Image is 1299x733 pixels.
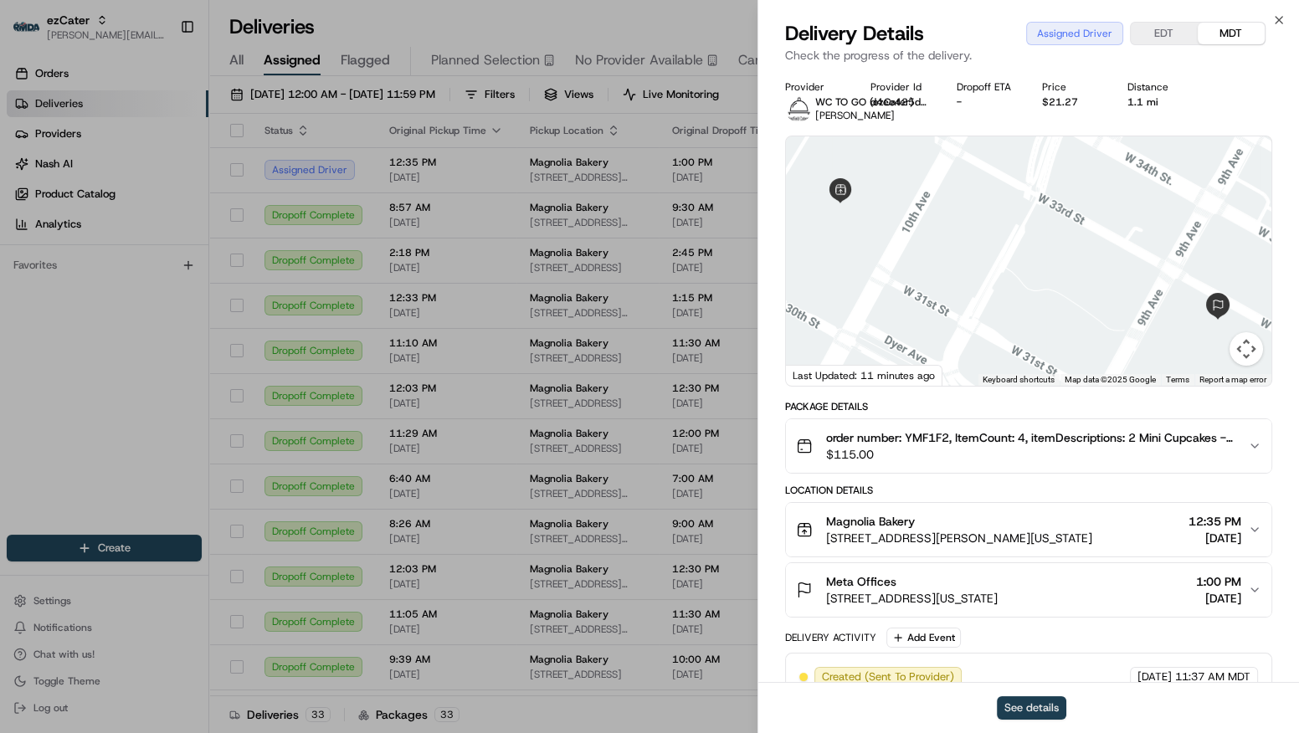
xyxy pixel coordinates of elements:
span: [STREET_ADDRESS][PERSON_NAME][US_STATE] [826,530,1092,546]
div: 💻 [141,244,155,258]
span: [DATE] [1196,590,1241,607]
div: Start new chat [57,160,275,177]
button: MDT [1198,23,1265,44]
span: [PERSON_NAME] [815,109,895,122]
div: Delivery Activity [785,631,876,644]
span: 1:00 PM [1196,573,1241,590]
button: Keyboard shortcuts [983,374,1055,386]
button: Add Event [886,628,961,648]
div: - [957,95,1015,109]
span: order number: YMF1F2, ItemCount: 4, itemDescriptions: 2 Mini Cupcakes - Classic Assortment, 2 Coo... [826,429,1235,446]
span: Magnolia Bakery [826,513,915,530]
a: 💻API Documentation [135,236,275,266]
div: Dropoff ETA [957,80,1015,94]
span: [DATE] [1189,530,1241,546]
div: Provider Id [871,80,930,94]
img: profile_wctogo_shipday.jpg [785,95,812,122]
div: Last Updated: 11 minutes ago [786,365,942,386]
p: Check the progress of the delivery. [785,47,1272,64]
a: Report a map error [1199,375,1266,384]
span: Map data ©2025 Google [1065,375,1156,384]
span: Meta Offices [826,573,896,590]
span: Delivery Details [785,20,924,47]
a: Powered byPylon [118,283,203,296]
div: Provider [785,80,844,94]
img: Nash [17,17,50,50]
a: Open this area in Google Maps (opens a new window) [790,364,845,386]
button: EDT [1131,23,1198,44]
span: WC TO GO (ezCater) [815,95,914,109]
div: Distance [1127,80,1186,94]
span: 11:37 AM MDT [1175,669,1250,684]
span: [DATE] [1137,669,1172,684]
span: [STREET_ADDRESS][US_STATE] [826,590,998,607]
button: Meta Offices[STREET_ADDRESS][US_STATE]1:00 PM[DATE] [786,563,1271,617]
button: Map camera controls [1230,332,1263,366]
span: API Documentation [158,243,269,259]
span: Created (Sent To Provider) [822,669,954,684]
button: order number: YMF1F2, ItemCount: 4, itemDescriptions: 2 Mini Cupcakes - Classic Assortment, 2 Coo... [786,419,1271,473]
button: Start new chat [285,165,305,185]
p: Welcome 👋 [17,67,305,94]
div: Package Details [785,400,1272,413]
div: Location Details [785,484,1272,497]
button: d4ee425d-6ec4-285b-d25a-67bad29256ba [871,95,930,109]
div: 📗 [17,244,30,258]
span: 12:35 PM [1189,513,1241,530]
img: 1736555255976-a54dd68f-1ca7-489b-9aae-adbdc363a1c4 [17,160,47,190]
input: Clear [44,108,276,126]
button: See details [998,696,1067,720]
span: Pylon [167,284,203,296]
span: Knowledge Base [33,243,128,259]
a: 📗Knowledge Base [10,236,135,266]
img: Google [790,364,845,386]
div: We're available if you need us! [57,177,212,190]
div: Price [1042,80,1101,94]
div: $21.27 [1042,95,1101,109]
a: Terms (opens in new tab) [1166,375,1189,384]
div: 1.1 mi [1127,95,1186,109]
span: $115.00 [826,446,1235,463]
button: Magnolia Bakery[STREET_ADDRESS][PERSON_NAME][US_STATE]12:35 PM[DATE] [786,503,1271,556]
